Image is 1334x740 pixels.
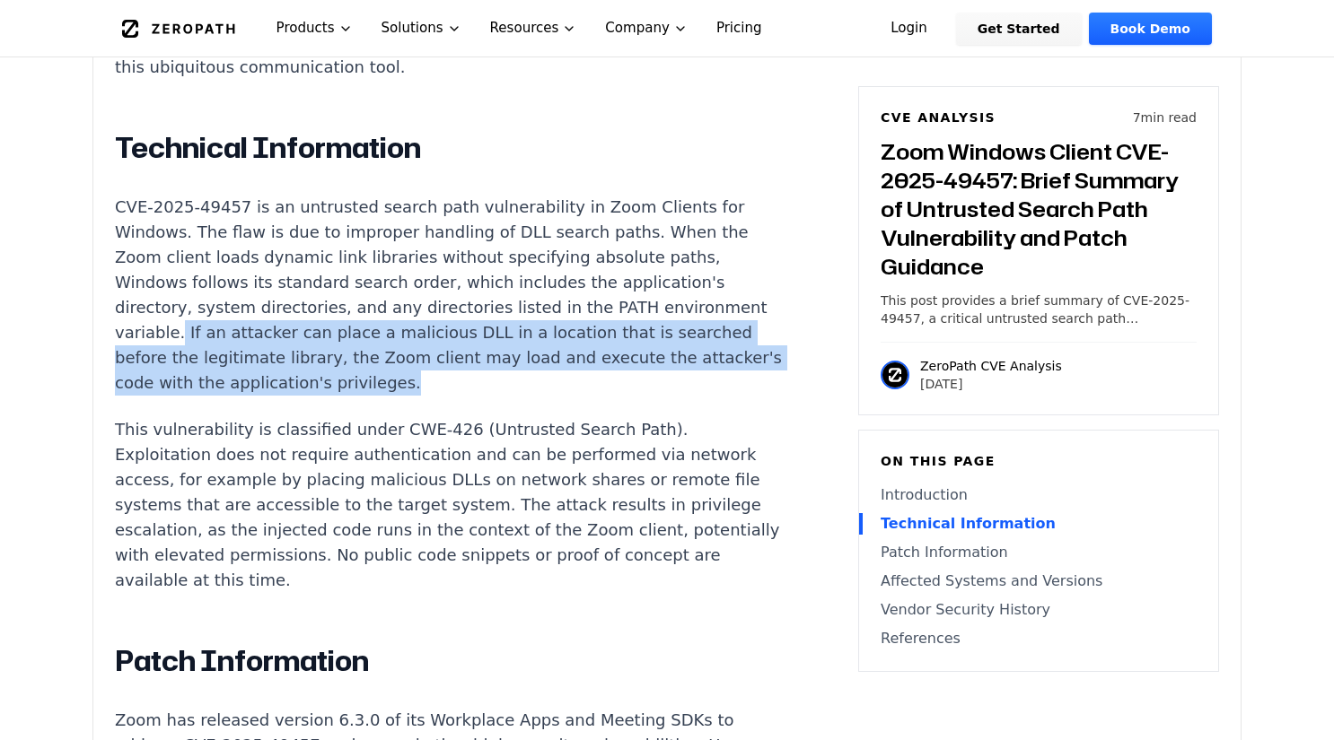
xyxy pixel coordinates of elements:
[869,13,949,45] a: Login
[920,357,1062,375] p: ZeroPath CVE Analysis
[115,195,783,396] p: CVE-2025-49457 is an untrusted search path vulnerability in Zoom Clients for Windows. The flaw is...
[1089,13,1212,45] a: Book Demo
[881,452,1197,470] h6: On this page
[956,13,1082,45] a: Get Started
[881,599,1197,621] a: Vendor Security History
[115,417,783,593] p: This vulnerability is classified under CWE-426 (Untrusted Search Path). Exploitation does not req...
[920,375,1062,393] p: [DATE]
[881,570,1197,592] a: Affected Systems and Versions
[881,542,1197,563] a: Patch Information
[881,109,996,126] h6: CVE Analysis
[1133,109,1197,126] p: 7 min read
[881,292,1197,327] p: This post provides a brief summary of CVE-2025-49457, a critical untrusted search path vulnerabil...
[881,513,1197,535] a: Technical Information
[115,130,783,166] h2: Technical Information
[115,643,783,679] h2: Patch Information
[881,137,1197,281] h3: Zoom Windows Client CVE-2025-49457: Brief Summary of Untrusted Search Path Vulnerability and Patc...
[881,361,909,389] img: ZeroPath CVE Analysis
[881,628,1197,649] a: References
[881,484,1197,506] a: Introduction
